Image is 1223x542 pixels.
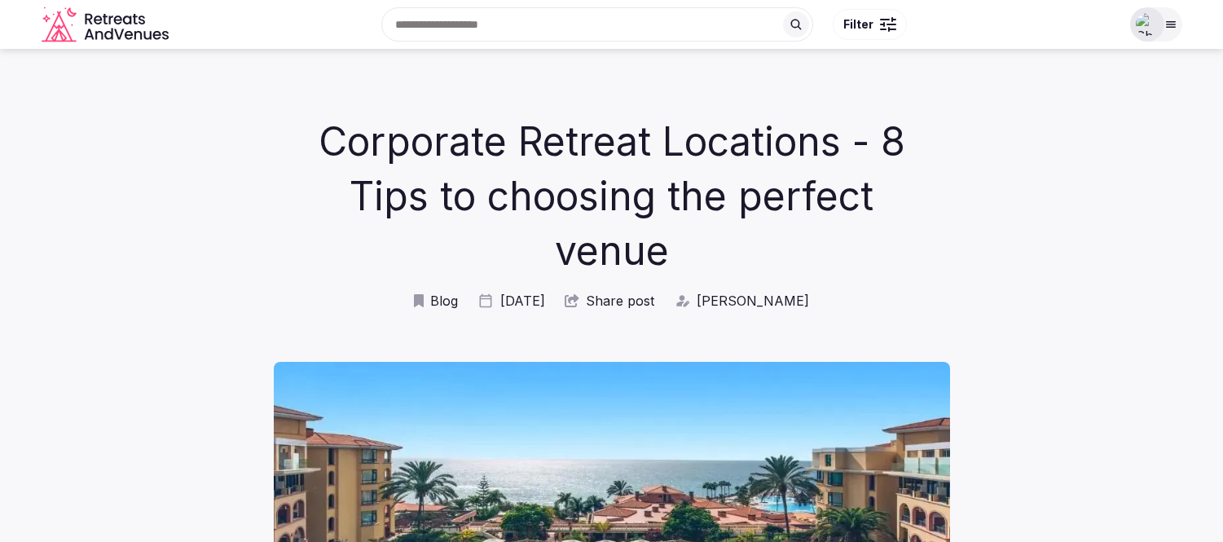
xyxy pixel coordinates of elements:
[414,292,458,310] a: Blog
[697,292,809,310] span: [PERSON_NAME]
[42,7,172,43] svg: Retreats and Venues company logo
[315,114,907,279] h1: Corporate Retreat Locations - 8 Tips to choosing the perfect venue
[674,292,809,310] a: [PERSON_NAME]
[42,7,172,43] a: Visit the homepage
[1136,13,1159,36] img: Shay Tippie
[833,9,907,40] button: Filter
[843,16,873,33] span: Filter
[586,292,654,310] span: Share post
[430,292,458,310] span: Blog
